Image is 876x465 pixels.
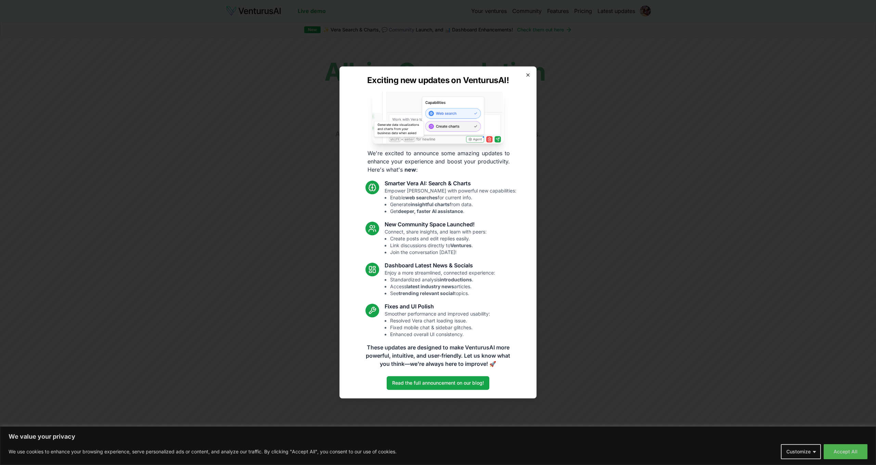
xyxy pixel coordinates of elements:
[411,202,450,208] strong: insightful charts
[385,180,516,188] h3: Smarter Vera AI: Search & Charts
[390,324,490,331] li: Fixed mobile chat & sidebar glitches.
[385,229,487,256] p: Connect, share insights, and learn with peers:
[390,277,495,283] li: Standardized analysis .
[390,236,487,242] li: Create posts and edit replies easily.
[385,311,490,338] p: Smoother performance and improved usability:
[361,344,515,368] p: These updates are designed to make VenturusAI more powerful, intuitive, and user-friendly. Let us...
[385,188,516,215] p: Empower [PERSON_NAME] with powerful new capabilities:
[367,75,509,86] h2: Exciting new updates on VenturusAI!
[405,195,438,201] strong: web searches
[404,167,416,173] strong: new
[372,91,504,144] img: Vera AI
[385,270,495,297] p: Enjoy a more streamlined, connected experience:
[390,201,516,208] li: Generate from data.
[390,208,516,215] li: Get .
[390,242,487,249] li: Link discussions directly to .
[450,243,472,249] strong: Ventures
[390,249,487,256] li: Join the conversation [DATE]!
[385,221,487,229] h3: New Community Space Launched!
[390,195,516,201] li: Enable for current info.
[387,376,489,390] a: Read the full announcement on our blog!
[390,318,490,324] li: Resolved Vera chart loading issue.
[385,262,495,270] h3: Dashboard Latest News & Socials
[390,331,490,338] li: Enhanced overall UI consistency.
[399,291,454,296] strong: trending relevant social
[390,290,495,297] li: See topics.
[390,283,495,290] li: Access articles.
[440,277,472,283] strong: introductions
[407,284,454,290] strong: latest industry news
[362,149,515,174] p: We're excited to announce some amazing updates to enhance your experience and boost your producti...
[398,209,463,214] strong: deeper, faster AI assistance
[385,303,490,311] h3: Fixes and UI Polish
